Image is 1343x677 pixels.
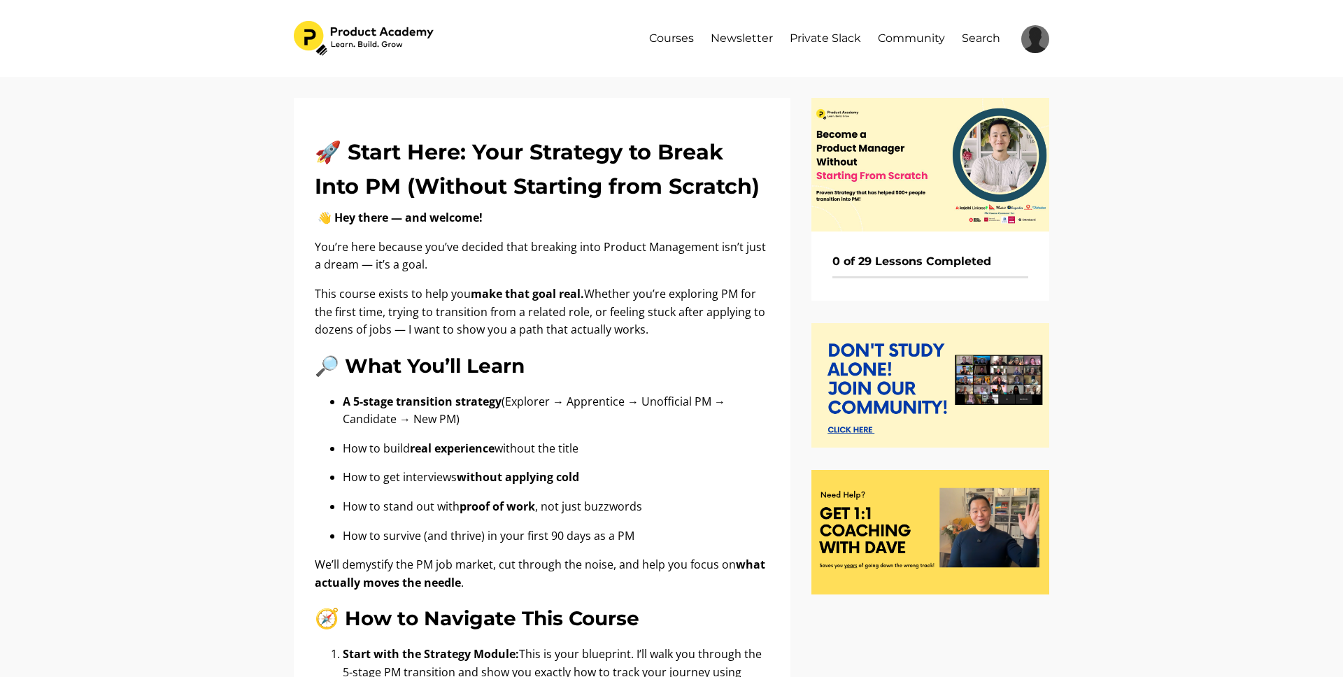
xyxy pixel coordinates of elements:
strong: make that goal real. [471,286,584,301]
b: 🔎 What You’ll Learn [315,354,525,378]
p: We’ll demystify the PM job market, cut through the noise, and help you focus on . [315,556,769,592]
strong: 🚀 Start Here: Your Strategy to Break Into PM (Without Starting from Scratch) [315,139,760,199]
p: (Explorer → Apprentice → Unofficial PM → Candidate → New PM) [343,393,769,429]
b: without applying cold [457,469,579,485]
b: Start with the Strategy Module [343,646,516,662]
img: e0efba-ff15-00ed-310-8a514e30df44_Need_coaching_.png [811,470,1049,594]
a: Community [878,21,945,56]
p: You’re here because you’ve decided that breaking into Product Management isn’t just a dream — it’... [315,238,769,274]
b: 🧭 How to Navigate This Course [315,606,639,630]
b: real experience [410,441,495,456]
h6: 0 of 29 Lessons Completed [832,252,1028,271]
img: cdbc53f359ca3bdd3e82d66d6844423c [1021,25,1049,53]
p: How to build without the title [343,440,769,458]
strong: 👋 Hey there — and welcome! [318,210,483,225]
b: A 5-stage transition strategy [343,394,502,409]
a: Courses [649,21,694,56]
img: 2e0ab5f-7246-715-d5e-c53e00c1df03_582dc3fb-c1b0-4259-95ab-5487f20d86c3.png [294,21,436,56]
a: Private Slack [790,21,861,56]
p: How to survive (and thrive) in your first 90 days as a PM [343,527,769,546]
p: How to stand out with , not just buzzwords [343,498,769,516]
b: : [516,646,519,662]
img: 8210736-7a3-1cc-e2c4-b7f3be74a07d_join_our_community.png [811,323,1049,448]
b: proof of work [460,499,535,514]
a: Newsletter [711,21,773,56]
b: what actually moves the needle [315,557,765,590]
p: This course exists to help you Whether you’re exploring PM for the first time, trying to transiti... [315,285,769,339]
p: How to get interviews [343,469,769,487]
img: e0f88cb-6328-500f-47b1-064bea4662c_11.png [811,98,1049,231]
a: Search [962,21,1000,56]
